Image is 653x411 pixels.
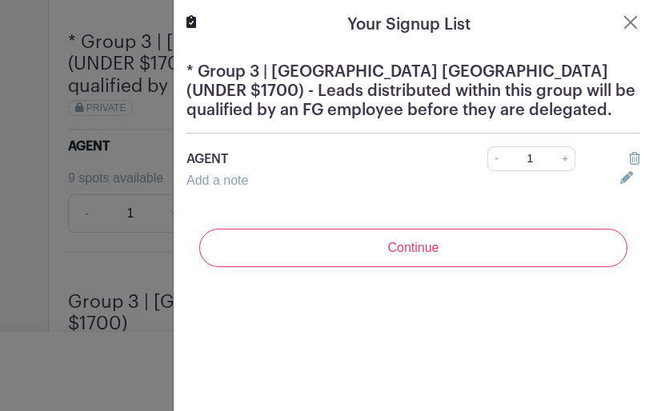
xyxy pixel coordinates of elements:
[487,146,505,171] a: -
[555,146,575,171] a: +
[186,62,640,120] h5: * Group 3 | [GEOGRAPHIC_DATA] [GEOGRAPHIC_DATA] (UNDER $1700) - Leads distributed within this gro...
[621,13,640,32] button: Close
[347,13,471,37] h5: Your Signup List
[186,174,248,187] a: Add a note
[199,229,627,267] input: Continue
[186,150,443,169] p: AGENT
